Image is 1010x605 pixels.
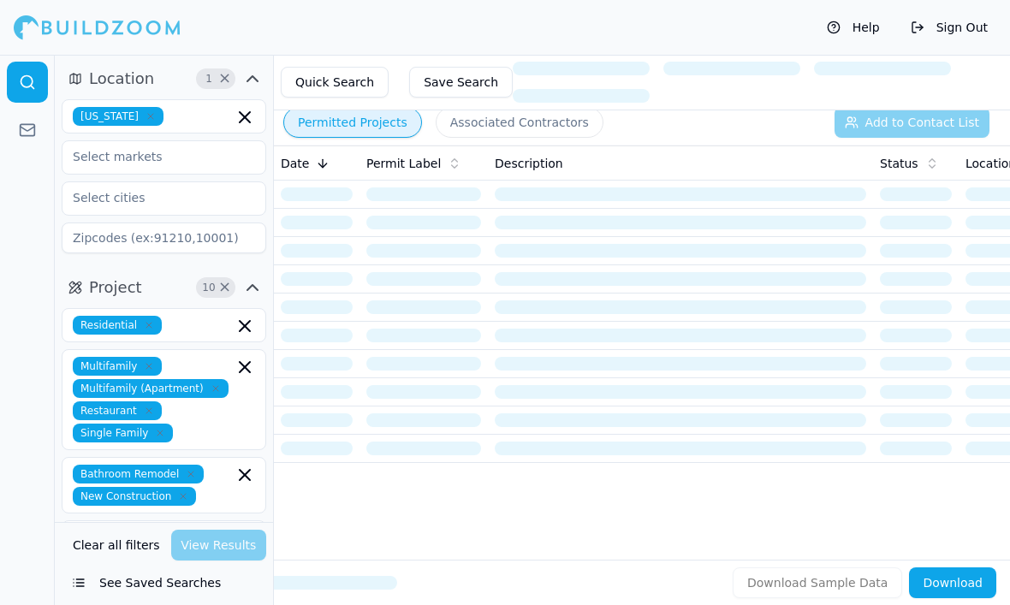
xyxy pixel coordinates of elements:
span: Multifamily (Apartment) [73,379,229,398]
span: Location [89,67,154,91]
button: Permitted Projects [283,107,422,138]
span: Multifamily [73,357,162,376]
button: Associated Contractors [436,107,603,138]
button: Project10Clear Project filters [62,274,266,301]
button: Location1Clear Location filters [62,65,266,92]
span: 10 [200,279,217,296]
button: Quick Search [281,67,389,98]
input: Zipcodes (ex:91210,10001) [62,222,266,253]
span: Description [495,155,563,172]
span: Restaurant [73,401,162,420]
span: [US_STATE] [73,107,163,126]
input: Select cities [62,182,244,213]
span: Permit Label [366,155,441,172]
span: 1 [200,70,217,87]
button: Download [909,567,996,598]
button: Sign Out [902,14,996,41]
span: Date [281,155,309,172]
span: Clear Location filters [218,74,231,83]
button: See Saved Searches [62,567,266,598]
span: Bathroom Remodel [73,465,204,483]
span: Residential [73,316,162,335]
span: Project [89,276,142,300]
button: Save Search [409,67,513,98]
span: Single Family [73,424,173,442]
button: Clear all filters [68,530,164,561]
span: Status [880,155,918,172]
span: New Construction [73,487,196,506]
input: Select markets [62,141,244,172]
span: Clear Project filters [218,283,231,292]
button: Help [818,14,888,41]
